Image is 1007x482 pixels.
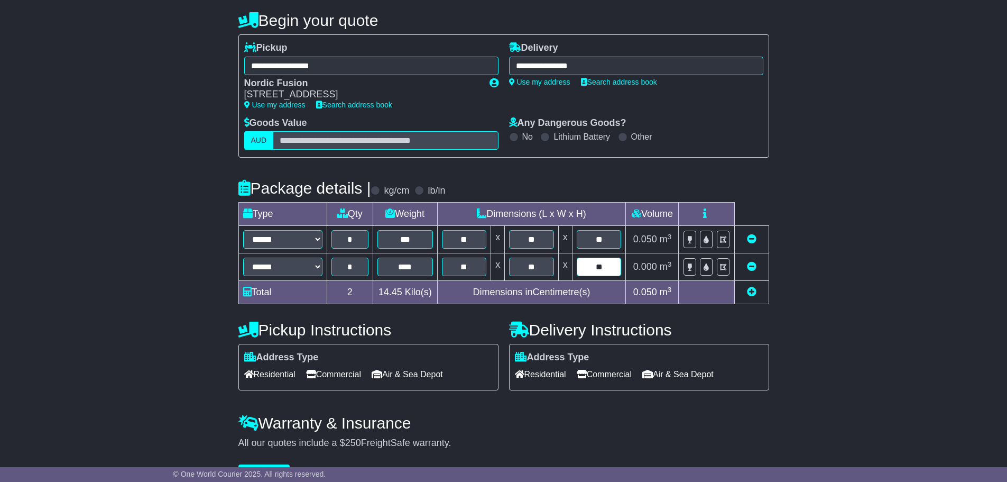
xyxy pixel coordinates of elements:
label: kg/cm [384,185,409,197]
sup: 3 [668,286,672,294]
td: Qty [327,203,373,226]
a: Use my address [244,101,306,109]
span: 250 [345,438,361,448]
span: m [660,287,672,297]
a: Remove this item [747,234,756,244]
label: Address Type [515,352,589,363]
span: Commercial [306,366,361,383]
span: Air & Sea Depot [642,366,714,383]
label: lb/in [428,185,445,197]
td: Dimensions (L x W x H) [437,203,626,226]
td: Kilo(s) [373,281,437,304]
a: Add new item [747,287,756,297]
span: 0.050 [633,287,657,297]
div: All our quotes include a $ FreightSafe warranty. [238,438,769,449]
a: Search address book [581,78,657,86]
td: Type [238,203,327,226]
td: x [491,253,505,281]
label: Pickup [244,42,288,54]
td: Total [238,281,327,304]
label: Any Dangerous Goods? [509,117,626,129]
span: m [660,234,672,244]
a: Remove this item [747,261,756,272]
sup: 3 [668,260,672,268]
td: x [558,226,572,253]
a: Search address book [316,101,392,109]
span: 0.050 [633,234,657,244]
td: Volume [626,203,679,226]
h4: Warranty & Insurance [238,414,769,432]
label: Other [631,132,652,142]
span: 0.000 [633,261,657,272]
h4: Pickup Instructions [238,321,498,339]
span: m [660,261,672,272]
label: AUD [244,131,274,150]
a: Use my address [509,78,570,86]
label: Address Type [244,352,319,363]
label: Lithium Battery [553,132,610,142]
span: Air & Sea Depot [372,366,443,383]
span: Commercial [577,366,632,383]
td: x [491,226,505,253]
td: Dimensions in Centimetre(s) [437,281,626,304]
label: Goods Value [244,117,307,129]
span: © One World Courier 2025. All rights reserved. [173,470,326,478]
span: Residential [244,366,295,383]
span: 14.45 [378,287,402,297]
label: No [522,132,533,142]
td: 2 [327,281,373,304]
label: Delivery [509,42,558,54]
span: Residential [515,366,566,383]
h4: Package details | [238,179,371,197]
td: x [558,253,572,281]
td: Weight [373,203,437,226]
sup: 3 [668,233,672,241]
div: [STREET_ADDRESS] [244,89,479,101]
h4: Delivery Instructions [509,321,769,339]
h4: Begin your quote [238,12,769,29]
div: Nordic Fusion [244,78,479,89]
